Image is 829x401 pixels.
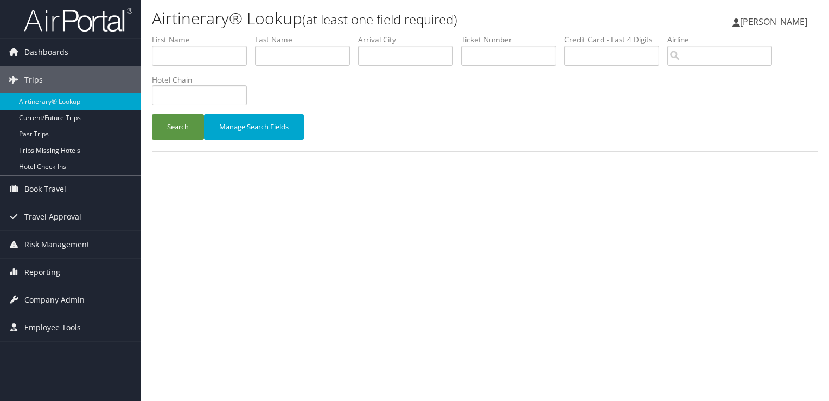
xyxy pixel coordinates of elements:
[302,10,457,28] small: (at least one field required)
[255,34,358,45] label: Last Name
[152,7,596,30] h1: Airtinerary® Lookup
[667,34,780,45] label: Airline
[732,5,818,38] a: [PERSON_NAME]
[24,231,90,258] span: Risk Management
[740,16,807,28] span: [PERSON_NAME]
[564,34,667,45] label: Credit Card - Last 4 Digits
[358,34,461,45] label: Arrival City
[24,7,132,33] img: airportal-logo.png
[204,114,304,140] button: Manage Search Fields
[24,39,68,66] span: Dashboards
[152,114,204,140] button: Search
[152,34,255,45] label: First Name
[24,66,43,93] span: Trips
[152,74,255,85] label: Hotel Chain
[24,286,85,314] span: Company Admin
[24,314,81,341] span: Employee Tools
[461,34,564,45] label: Ticket Number
[24,176,66,203] span: Book Travel
[24,259,60,286] span: Reporting
[24,203,81,230] span: Travel Approval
